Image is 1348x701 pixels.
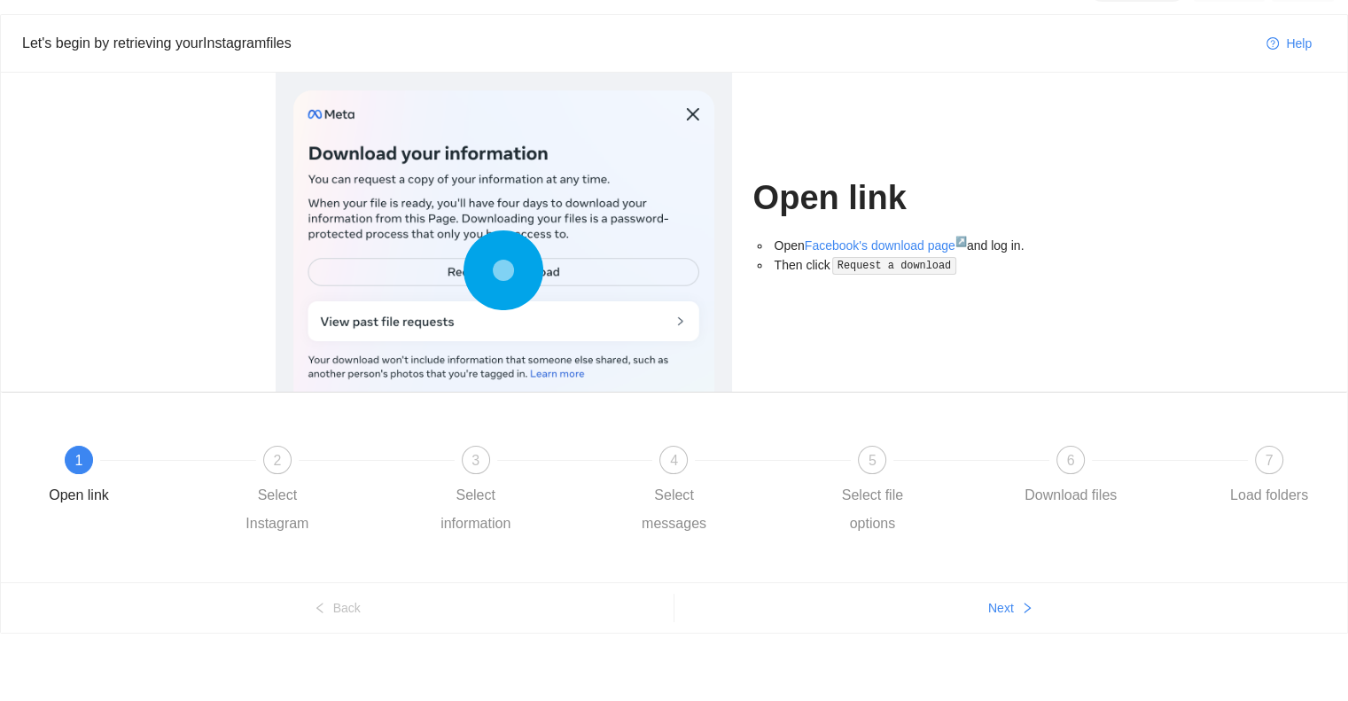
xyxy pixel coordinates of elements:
button: question-circleHelp [1252,29,1326,58]
div: 2Select Instagram [226,446,425,538]
span: 4 [670,453,678,468]
span: right [1021,602,1033,616]
code: Request a download [832,257,956,275]
div: 7Load folders [1218,446,1321,510]
li: Open and log in. [771,236,1073,255]
a: Facebook's download page↗ [805,238,967,253]
span: 2 [273,453,281,468]
h1: Open link [753,177,1073,219]
span: 3 [471,453,479,468]
span: 6 [1067,453,1075,468]
span: 7 [1266,453,1274,468]
div: 4Select messages [622,446,821,538]
span: question-circle [1266,37,1279,51]
div: Select information [425,481,527,538]
div: Let's begin by retrieving your Instagram files [22,32,1252,54]
button: leftBack [1,594,674,622]
span: 1 [75,453,83,468]
sup: ↗ [955,236,967,246]
div: 5Select file options [821,446,1019,538]
div: 6Download files [1019,446,1218,510]
div: Load folders [1230,481,1308,510]
div: Select Instagram [226,481,329,538]
div: 3Select information [425,446,623,538]
button: Nextright [674,594,1348,622]
span: 5 [869,453,877,468]
span: Next [988,598,1014,618]
li: Then click [771,255,1073,276]
div: 1Open link [27,446,226,510]
div: Select messages [622,481,725,538]
span: Help [1286,34,1312,53]
div: Open link [49,481,109,510]
div: Download files [1025,481,1117,510]
div: Select file options [821,481,923,538]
